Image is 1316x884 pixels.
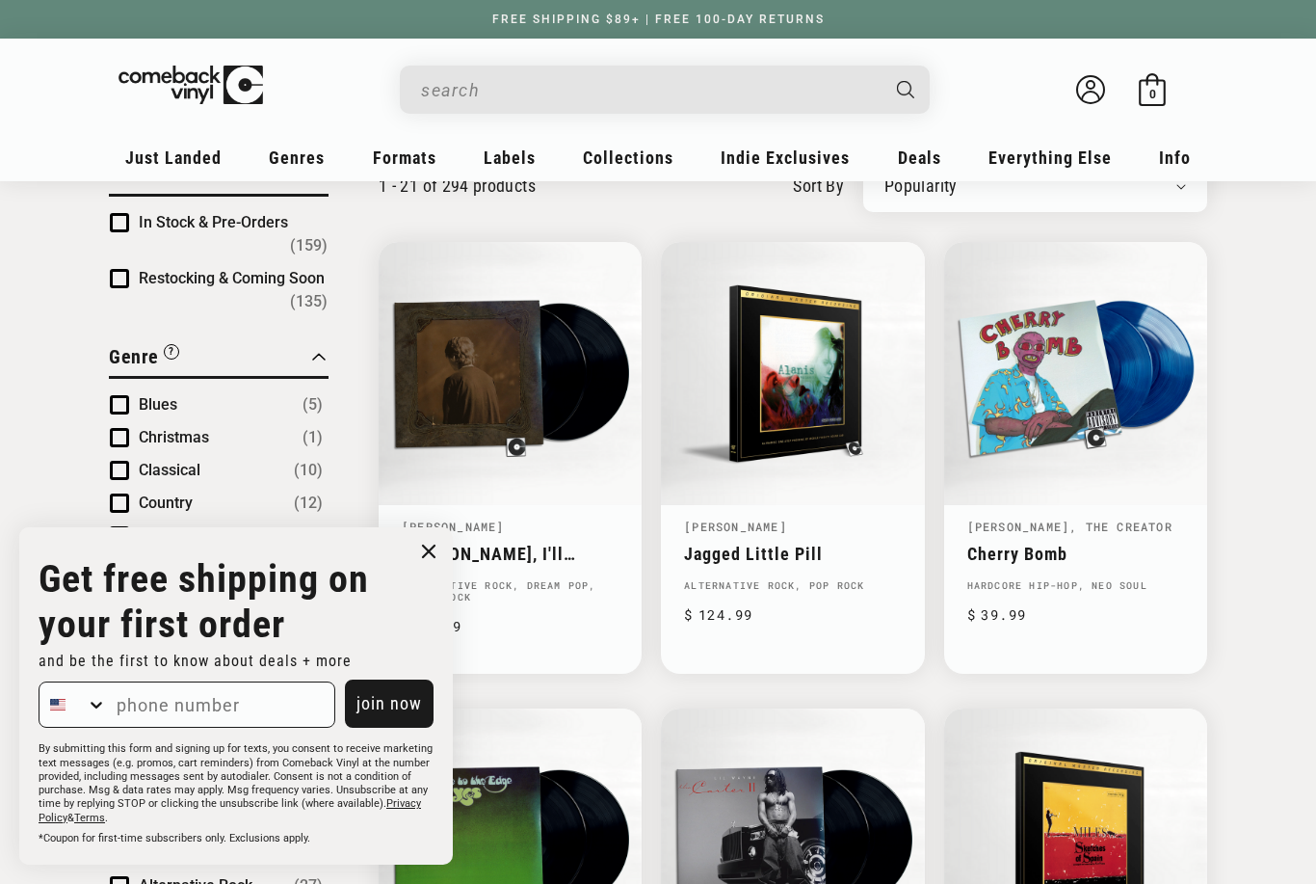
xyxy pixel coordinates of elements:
a: [PERSON_NAME] [684,519,787,534]
a: Privacy Policy [39,797,421,823]
strong: Get free shipping on your first order [39,556,369,647]
span: Collections [583,147,673,168]
button: join now [345,680,434,728]
span: Formats [373,147,436,168]
span: Deals [898,147,941,168]
span: Number of products: (159) [290,234,328,257]
button: Filter by Genre [109,342,179,376]
span: Everything Else [988,147,1112,168]
span: Christmas [139,428,209,446]
span: Genre [109,345,159,368]
a: Jagged Little Pill [684,544,901,564]
a: [PERSON_NAME], The Creator [967,519,1172,534]
a: [PERSON_NAME], I'll Always Love You [402,544,619,564]
a: [PERSON_NAME] [402,519,505,534]
span: Indie Exclusives [721,147,850,168]
span: Labels [484,147,536,168]
span: Info [1159,147,1191,168]
span: *Coupon for first-time subscribers only. Exclusions apply. [39,832,310,844]
button: Search [881,66,933,114]
span: 0 [1149,87,1156,101]
button: Search Countries [39,683,107,727]
input: When autocomplete results are available use up and down arrows to review and enter to select [421,70,878,110]
span: and be the first to know about deals + more [39,652,352,670]
span: Number of products: (12) [294,492,323,515]
span: Number of products: (10) [294,459,323,482]
span: In Stock & Pre-Orders [139,213,288,231]
a: Terms [74,812,105,824]
span: Country [139,494,193,512]
div: Search [400,66,930,114]
span: Classical [139,461,200,479]
input: phone number [107,683,334,727]
span: Stock Status [109,163,213,186]
a: FREE SHIPPING $89+ | FREE 100-DAY RETURNS [473,13,844,26]
span: Genres [269,147,325,168]
span: Number of products: (135) [290,290,328,313]
span: Restocking & Coming Soon [139,269,325,287]
p: By submitting this form and signing up for texts, you consent to receive marketing text messages ... [39,742,434,825]
button: Close dialog [414,537,443,566]
span: Number of products: (5) [303,393,323,416]
span: Number of products: (1) [303,426,323,449]
img: United States [50,697,66,712]
span: Just Landed [125,147,222,168]
a: Cherry Bomb [967,544,1184,564]
span: Blues [139,395,177,414]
